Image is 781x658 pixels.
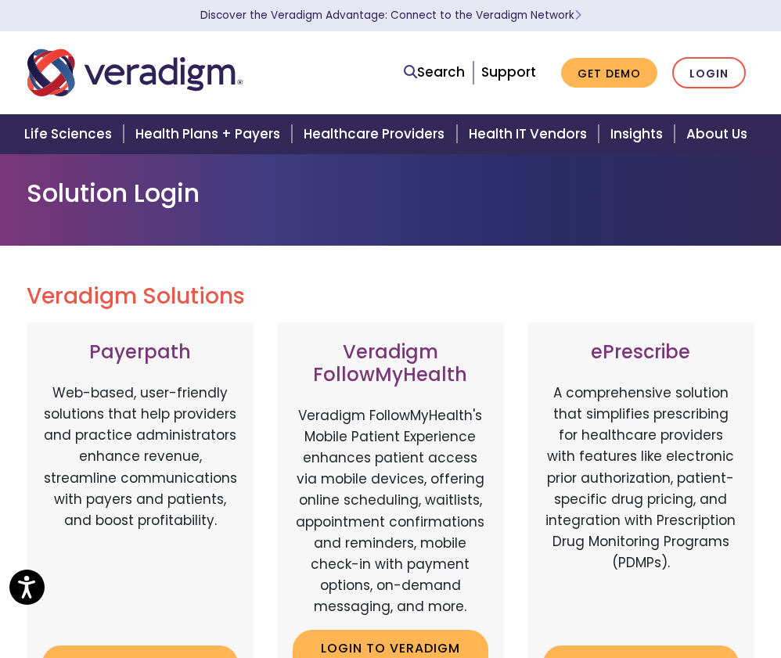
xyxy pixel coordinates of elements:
a: Search [404,62,465,83]
h2: Veradigm Solutions [27,283,754,310]
a: Health Plans + Payers [126,114,294,154]
p: A comprehensive solution that simplifies prescribing for healthcare providers with features like ... [543,383,739,633]
img: Veradigm logo [27,47,243,99]
a: Discover the Veradigm Advantage: Connect to the Veradigm NetworkLearn More [200,8,581,23]
a: Get Demo [561,58,657,88]
p: Veradigm FollowMyHealth's Mobile Patient Experience enhances patient access via mobile devices, o... [293,405,488,618]
a: Healthcare Providers [294,114,459,154]
a: About Us [677,114,766,154]
a: Life Sciences [15,114,126,154]
h1: Solution Login [27,178,754,208]
a: Health IT Vendors [459,114,601,154]
a: Insights [601,114,677,154]
p: Web-based, user-friendly solutions that help providers and practice administrators enhance revenu... [42,383,238,633]
a: Login [672,57,746,89]
h3: Payerpath [42,341,238,364]
h3: Veradigm FollowMyHealth [293,341,488,387]
h3: ePrescribe [543,341,739,364]
a: Support [481,63,536,81]
span: Learn More [574,8,581,23]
